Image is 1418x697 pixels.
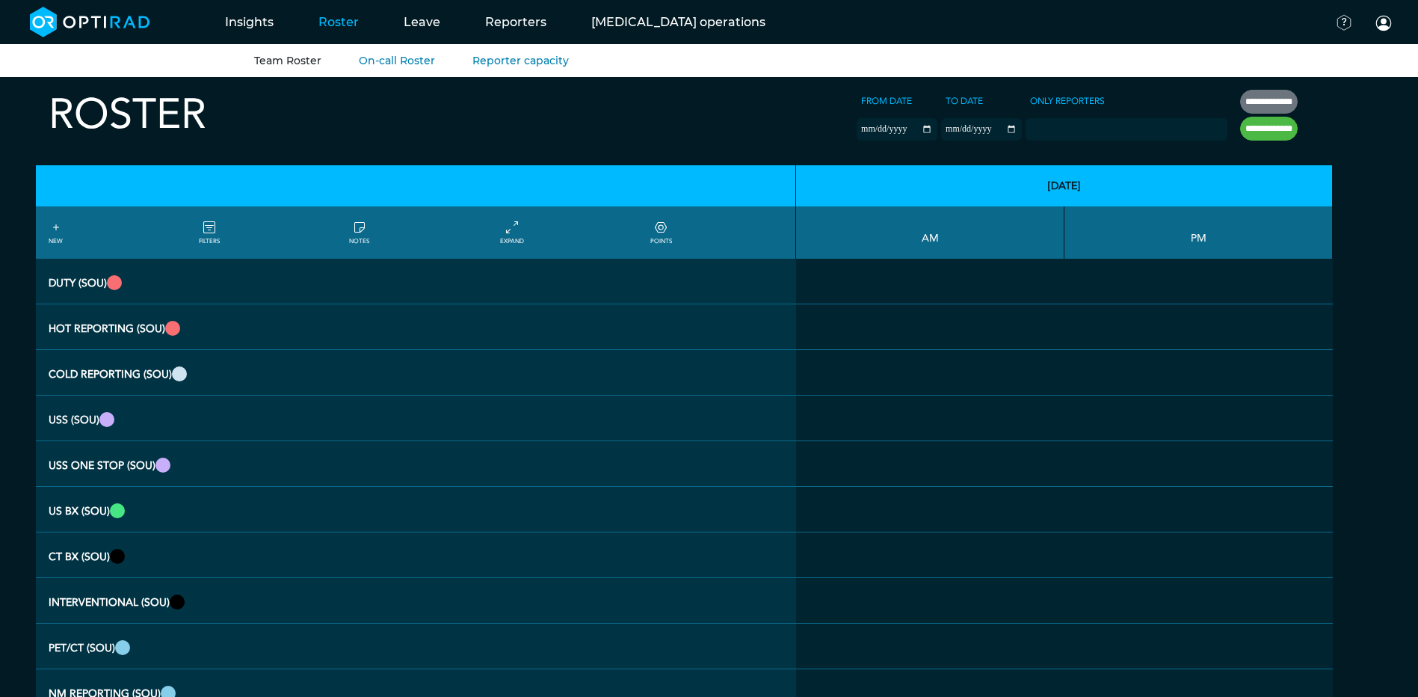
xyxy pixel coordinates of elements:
[36,624,796,669] th: PET/CT (SOU)
[36,396,796,441] th: USS (SOU)
[36,578,796,624] th: Interventional (SOU)
[472,54,569,67] a: Reporter capacity
[349,219,369,246] a: show/hide notes
[36,532,796,578] th: CT Bx (SOU)
[857,90,916,112] label: From date
[36,350,796,396] th: Cold Reporting (SOU)
[49,219,63,246] a: NEW
[796,206,1064,259] th: AM
[359,54,435,67] a: On-call Roster
[796,165,1333,206] th: [DATE]
[500,219,524,246] a: collapse/expand entries
[1027,120,1102,134] input: null
[36,304,796,350] th: Hot Reporting (SOU)
[941,90,987,112] label: To date
[650,219,672,246] a: collapse/expand expected points
[1064,206,1333,259] th: PM
[1026,90,1109,112] label: Only Reporters
[36,259,796,304] th: Duty (SOU)
[36,441,796,487] th: USS One Stop (SOU)
[30,7,150,37] img: brand-opti-rad-logos-blue-and-white-d2f68631ba2948856bd03f2d395fb146ddc8fb01b4b6e9315ea85fa773367...
[199,219,220,246] a: FILTERS
[254,54,321,67] a: Team Roster
[49,90,206,140] h2: Roster
[36,487,796,532] th: US Bx (SOU)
